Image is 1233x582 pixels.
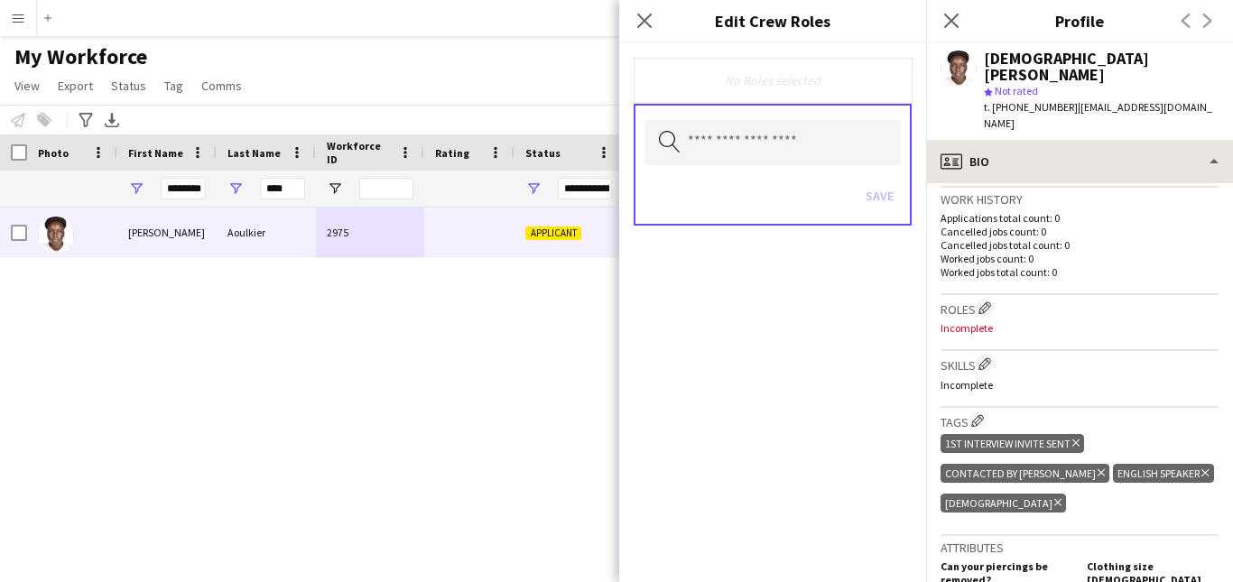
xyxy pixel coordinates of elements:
span: Status [525,146,561,160]
span: Status [111,78,146,94]
img: Mohammed Aoulkier [38,217,74,253]
h3: Roles [941,299,1219,318]
h3: Profile [926,9,1233,32]
span: My Workforce [14,43,147,70]
span: Tag [164,78,183,94]
span: Comms [201,78,242,94]
input: First Name Filter Input [161,178,206,199]
p: Cancelled jobs count: 0 [941,225,1219,238]
app-action-btn: Advanced filters [75,109,97,131]
div: Bio [926,140,1233,183]
h3: Work history [941,191,1219,208]
app-action-btn: Export XLSX [101,109,123,131]
div: [DEMOGRAPHIC_DATA][PERSON_NAME] [984,51,1219,83]
div: Contacted by [PERSON_NAME] [941,464,1109,483]
span: Workforce ID [327,139,392,166]
h3: Attributes [941,540,1219,556]
span: Export [58,78,93,94]
a: Tag [157,74,190,97]
input: Last Name Filter Input [260,178,305,199]
div: No Roles selected [648,72,897,88]
div: 1st interview invite sent [941,434,1084,453]
a: Export [51,74,100,97]
div: [PERSON_NAME] [117,208,217,257]
div: [DEMOGRAPHIC_DATA] [941,494,1066,513]
p: Cancelled jobs total count: 0 [941,238,1219,252]
span: | [EMAIL_ADDRESS][DOMAIN_NAME] [984,100,1212,130]
span: Applicant [525,226,581,240]
p: Applications total count: 0 [941,211,1219,225]
h3: Edit Crew Roles [619,9,926,32]
button: Open Filter Menu [327,180,343,197]
span: Rating [435,146,469,160]
span: First Name [128,146,183,160]
span: Photo [38,146,69,160]
a: View [7,74,47,97]
p: Worked jobs total count: 0 [941,265,1219,279]
span: View [14,78,40,94]
p: Worked jobs count: 0 [941,252,1219,265]
button: Open Filter Menu [525,180,542,197]
span: Not rated [995,84,1038,97]
a: Status [104,74,153,97]
div: English Speaker [1113,464,1213,483]
div: 2975 [316,208,424,257]
button: Open Filter Menu [227,180,244,197]
span: t. [PHONE_NUMBER] [984,100,1078,114]
p: Incomplete [941,378,1219,392]
input: Workforce ID Filter Input [359,178,413,199]
h3: Skills [941,355,1219,374]
p: Incomplete [941,321,1219,335]
span: Last Name [227,146,281,160]
div: Aoulkier [217,208,316,257]
h3: Tags [941,411,1219,430]
a: Comms [194,74,249,97]
button: Open Filter Menu [128,180,144,197]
